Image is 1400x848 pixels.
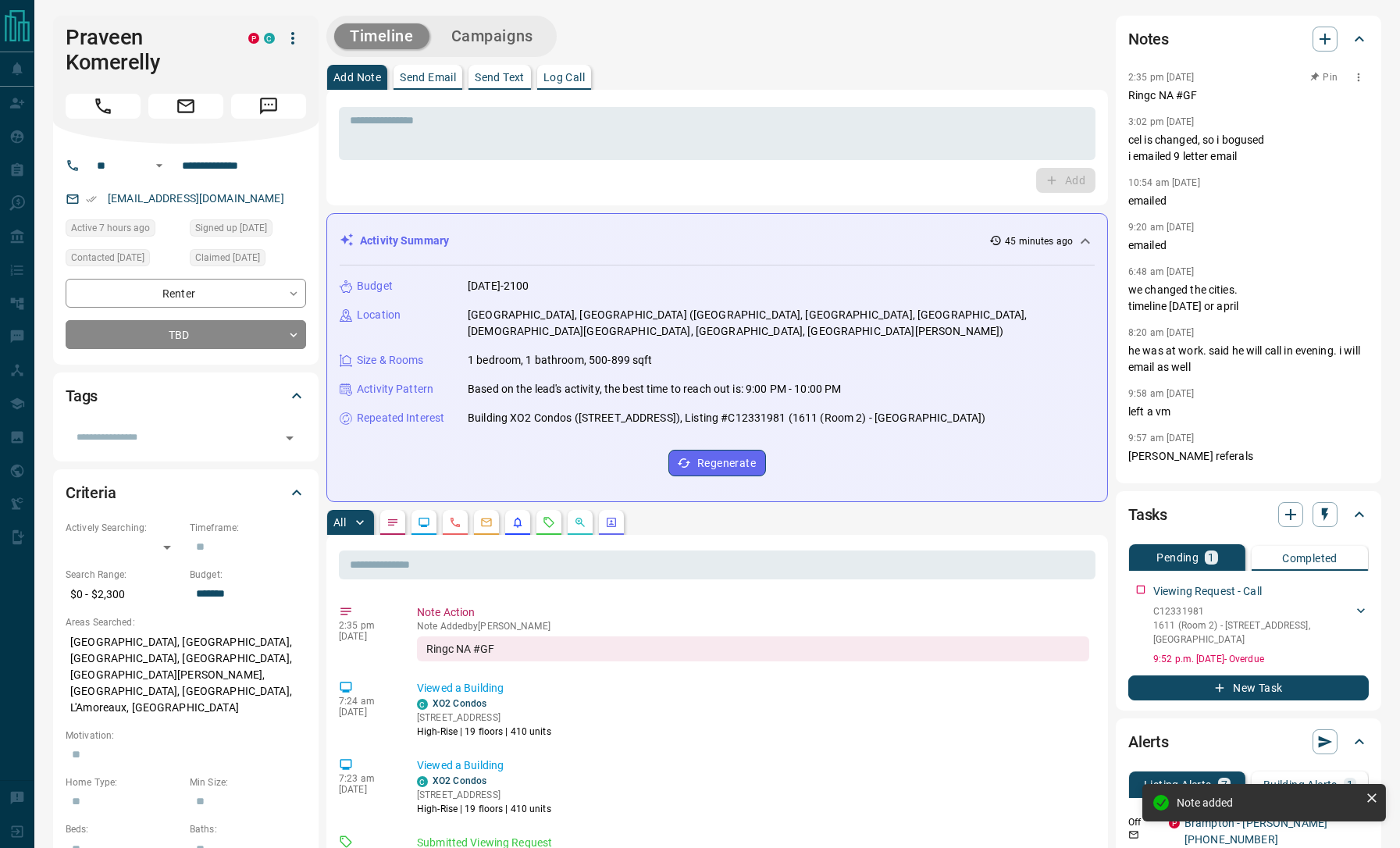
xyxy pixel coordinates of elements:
[433,775,486,786] a: XO2 Condos
[1302,70,1347,84] button: Pin
[417,776,428,787] div: condos.ca
[1128,327,1195,338] p: 8:20 am [DATE]
[1128,177,1200,188] p: 10:54 am [DATE]
[605,516,618,529] svg: Agent Actions
[417,725,551,739] p: High-Rise | 19 floors | 410 units
[339,620,394,631] p: 2:35 pm
[543,516,555,529] svg: Requests
[1208,552,1214,563] p: 1
[418,516,430,529] svg: Lead Browsing Activity
[66,25,225,75] h1: Praveen Komerelly
[1156,552,1199,563] p: Pending
[1128,132,1369,165] p: cel is changed, so i bogused i emailed 9 letter email
[339,631,394,642] p: [DATE]
[449,516,461,529] svg: Calls
[1128,729,1169,754] h2: Alerts
[66,279,306,308] div: Renter
[1221,779,1227,790] p: 7
[1128,116,1195,127] p: 3:02 pm [DATE]
[1005,234,1073,248] p: 45 minutes ago
[1128,20,1369,58] div: Notes
[1128,675,1369,700] button: New Task
[1144,779,1212,790] p: Listing Alerts
[66,377,306,415] div: Tags
[1128,222,1195,233] p: 9:20 am [DATE]
[468,410,985,426] p: Building XO2 Condos ([STREET_ADDRESS]), Listing #C12331981 (1611 (Room 2) - [GEOGRAPHIC_DATA])
[1153,618,1353,647] p: 1611 (Room 2) - [STREET_ADDRESS] , [GEOGRAPHIC_DATA]
[66,729,306,743] p: Motivation:
[231,94,306,119] span: Message
[66,320,306,349] div: TBD
[400,72,456,83] p: Send Email
[1128,266,1195,277] p: 6:48 am [DATE]
[360,233,449,249] p: Activity Summary
[1128,193,1369,209] p: emailed
[511,516,524,529] svg: Listing Alerts
[1128,433,1195,444] p: 9:57 am [DATE]
[66,615,306,629] p: Areas Searched:
[417,802,551,816] p: High-Rise | 19 floors | 410 units
[1128,87,1369,104] p: Ringc NA #GF
[195,250,260,265] span: Claimed [DATE]
[417,604,1089,621] p: Note Action
[333,517,346,528] p: All
[66,521,182,535] p: Actively Searching:
[66,822,182,836] p: Beds:
[190,219,306,241] div: Sun Sep 24 2017
[66,474,306,511] div: Criteria
[71,220,150,236] span: Active 7 hours ago
[339,773,394,784] p: 7:23 am
[150,156,169,175] button: Open
[433,698,486,709] a: XO2 Condos
[339,784,394,795] p: [DATE]
[66,219,182,241] div: Sat Aug 16 2025
[148,94,223,119] span: Email
[468,278,529,294] p: [DATE]-2100
[468,307,1095,340] p: [GEOGRAPHIC_DATA], [GEOGRAPHIC_DATA] ([GEOGRAPHIC_DATA], [GEOGRAPHIC_DATA], [GEOGRAPHIC_DATA], [D...
[417,621,1089,632] p: Note Added by [PERSON_NAME]
[357,410,444,426] p: Repeated Interest
[1128,448,1369,465] p: [PERSON_NAME] referals
[66,582,182,607] p: $0 - $2,300
[417,636,1089,661] div: Ringc NA #GF
[1282,553,1338,564] p: Completed
[1128,829,1139,840] svg: Email
[1128,815,1160,829] p: Off
[1263,779,1338,790] p: Building Alerts
[1128,27,1169,52] h2: Notes
[333,72,381,83] p: Add Note
[195,220,267,236] span: Signed up [DATE]
[475,72,525,83] p: Send Text
[1128,502,1167,527] h2: Tasks
[468,352,653,369] p: 1 bedroom, 1 bathroom, 500-899 sqft
[417,788,551,802] p: [STREET_ADDRESS]
[108,192,284,205] a: [EMAIL_ADDRESS][DOMAIN_NAME]
[66,775,182,789] p: Home Type:
[1153,583,1262,600] p: Viewing Request - Call
[279,427,301,449] button: Open
[1128,723,1369,761] div: Alerts
[1128,282,1369,315] p: we changed the cities. timeline [DATE] or april
[334,23,429,49] button: Timeline
[1128,237,1369,254] p: emailed
[190,521,306,535] p: Timeframe:
[574,516,586,529] svg: Opportunities
[264,33,275,44] div: condos.ca
[468,381,841,397] p: Based on the lead's activity, the best time to reach out is: 9:00 PM - 10:00 PM
[1347,779,1353,790] p: 1
[357,278,393,294] p: Budget
[190,249,306,271] div: Wed Jul 10 2019
[1153,652,1369,666] p: 9:52 p.m. [DATE] - Overdue
[480,516,493,529] svg: Emails
[357,307,401,323] p: Location
[417,711,551,725] p: [STREET_ADDRESS]
[1128,343,1369,376] p: he was at work. said he will call in evening. i will email as well
[66,94,141,119] span: Call
[1128,496,1369,533] div: Tasks
[387,516,399,529] svg: Notes
[66,568,182,582] p: Search Range:
[543,72,585,83] p: Log Call
[66,480,116,505] h2: Criteria
[1128,404,1369,420] p: left a vm
[417,757,1089,774] p: Viewed a Building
